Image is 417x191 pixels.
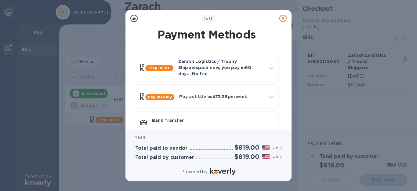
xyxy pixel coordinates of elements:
[262,154,270,159] img: USD
[152,117,274,123] p: Bank Transfer
[234,144,259,151] h2: $819.00
[149,66,169,70] b: Pay in 60
[179,94,264,100] p: Pay as little as $73.35 per week
[181,169,207,175] p: Powered by
[204,16,205,21] span: 1
[273,145,282,151] p: USD
[133,28,280,41] h1: Payment Methods
[135,155,194,160] h3: Total paid by customer
[135,145,187,151] h3: Total paid to vendor
[204,16,213,21] b: of 3
[262,145,270,150] img: USD
[273,153,282,160] p: USD
[210,168,236,175] img: Logo
[234,153,259,160] h2: $819.00
[135,135,145,140] b: 1 bill
[152,123,274,130] p: US banks only.
[178,58,264,77] p: Zarach Logistics / Trophy Shippers paid now, you pay in 60 days - No fee.
[148,95,172,99] b: Pay weekly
